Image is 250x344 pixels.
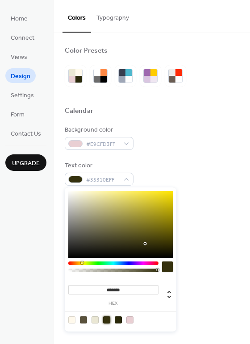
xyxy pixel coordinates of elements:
div: rgb(53, 49, 14) [103,316,110,323]
div: Text color [65,161,132,170]
span: #E9CFD3FF [86,140,119,149]
a: Home [5,11,33,25]
div: rgb(42, 40, 10) [115,316,122,323]
label: hex [68,301,158,306]
div: rgb(234, 231, 212) [92,316,99,323]
button: Upgrade [5,154,46,171]
span: Home [11,14,28,24]
div: Background color [65,125,132,135]
span: #35310EFF [86,175,119,185]
a: Settings [5,87,39,102]
span: Design [11,72,30,81]
span: Form [11,110,25,120]
a: Form [5,107,30,121]
span: Views [11,53,27,62]
a: Design [5,68,36,83]
a: Views [5,49,33,64]
div: rgb(233, 207, 211) [126,316,133,323]
span: Contact Us [11,129,41,139]
div: Color Presets [65,46,108,56]
div: rgb(255, 249, 236) [68,316,75,323]
a: Contact Us [5,126,46,141]
div: Calendar [65,107,93,116]
div: rgb(90, 82, 60) [80,316,87,323]
span: Settings [11,91,34,100]
a: Connect [5,30,40,45]
span: Connect [11,33,34,43]
span: Upgrade [12,159,40,168]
